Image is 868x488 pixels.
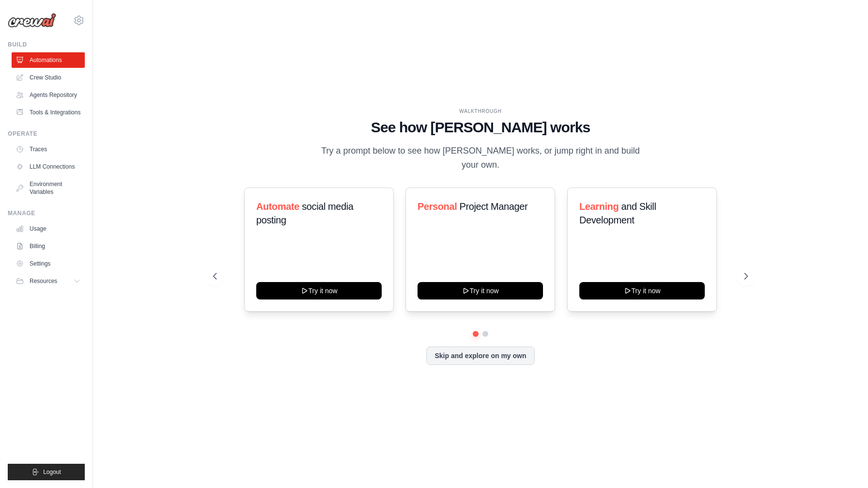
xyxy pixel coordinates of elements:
span: social media posting [256,201,354,225]
span: Personal [418,201,457,212]
a: Tools & Integrations [12,105,85,120]
button: Logout [8,464,85,480]
a: Crew Studio [12,70,85,85]
button: Resources [12,273,85,289]
a: Environment Variables [12,176,85,200]
a: Settings [12,256,85,271]
span: Automate [256,201,299,212]
button: Try it now [256,282,382,299]
button: Try it now [579,282,705,299]
div: WALKTHROUGH [213,108,748,115]
a: LLM Connections [12,159,85,174]
span: Logout [43,468,61,476]
div: Operate [8,130,85,138]
h1: See how [PERSON_NAME] works [213,119,748,136]
span: Project Manager [460,201,528,212]
button: Skip and explore on my own [426,346,534,365]
button: Try it now [418,282,543,299]
a: Agents Repository [12,87,85,103]
img: Logo [8,13,56,28]
p: Try a prompt below to see how [PERSON_NAME] works, or jump right in and build your own. [318,144,643,173]
span: Resources [30,277,57,285]
div: Manage [8,209,85,217]
span: and Skill Development [579,201,656,225]
a: Usage [12,221,85,236]
a: Billing [12,238,85,254]
span: Learning [579,201,619,212]
div: Build [8,41,85,48]
a: Traces [12,142,85,157]
a: Automations [12,52,85,68]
